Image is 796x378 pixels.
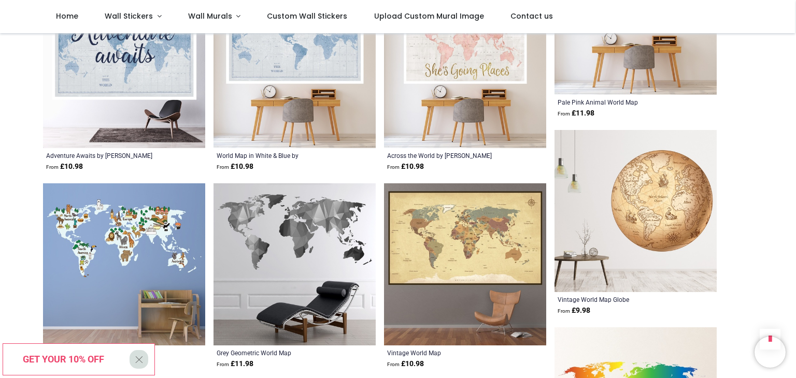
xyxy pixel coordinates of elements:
strong: £ 10.98 [46,162,83,172]
span: From [387,361,400,367]
span: Wall Murals [188,11,232,21]
a: Adventure Awaits by [PERSON_NAME] [46,151,171,159]
span: From [217,361,229,367]
span: Custom Wall Stickers [267,11,347,21]
strong: £ 11.98 [558,108,594,119]
strong: £ 9.98 [558,306,590,316]
span: From [558,308,570,314]
span: From [46,164,59,170]
a: Grey Geometric World Map [217,348,342,357]
span: Wall Stickers [105,11,153,21]
span: From [217,164,229,170]
img: Pale Blue Animal World Map Wall Sticker [43,183,205,345]
img: Vintage World Map Wall Sticker [384,183,546,345]
span: From [387,164,400,170]
img: Grey Geometric World Map Wall Sticker [214,183,376,345]
span: Contact us [510,11,553,21]
a: World Map in White & Blue by [PERSON_NAME] [217,151,342,159]
a: Vintage World Map Globe [558,295,683,303]
strong: £ 11.98 [217,359,253,369]
strong: £ 10.98 [387,162,424,172]
span: Upload Custom Mural Image [374,11,484,21]
span: Home [56,11,78,21]
span: From [558,111,570,117]
strong: £ 10.98 [217,162,253,172]
img: Vintage World Map Globe Wall Sticker [555,130,717,292]
a: Across the World by [PERSON_NAME] [387,151,512,159]
a: Pale Pink Animal World Map [558,98,683,106]
strong: £ 10.98 [387,359,424,369]
a: Vintage World Map [387,348,512,357]
iframe: Brevo live chat [755,337,786,368]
